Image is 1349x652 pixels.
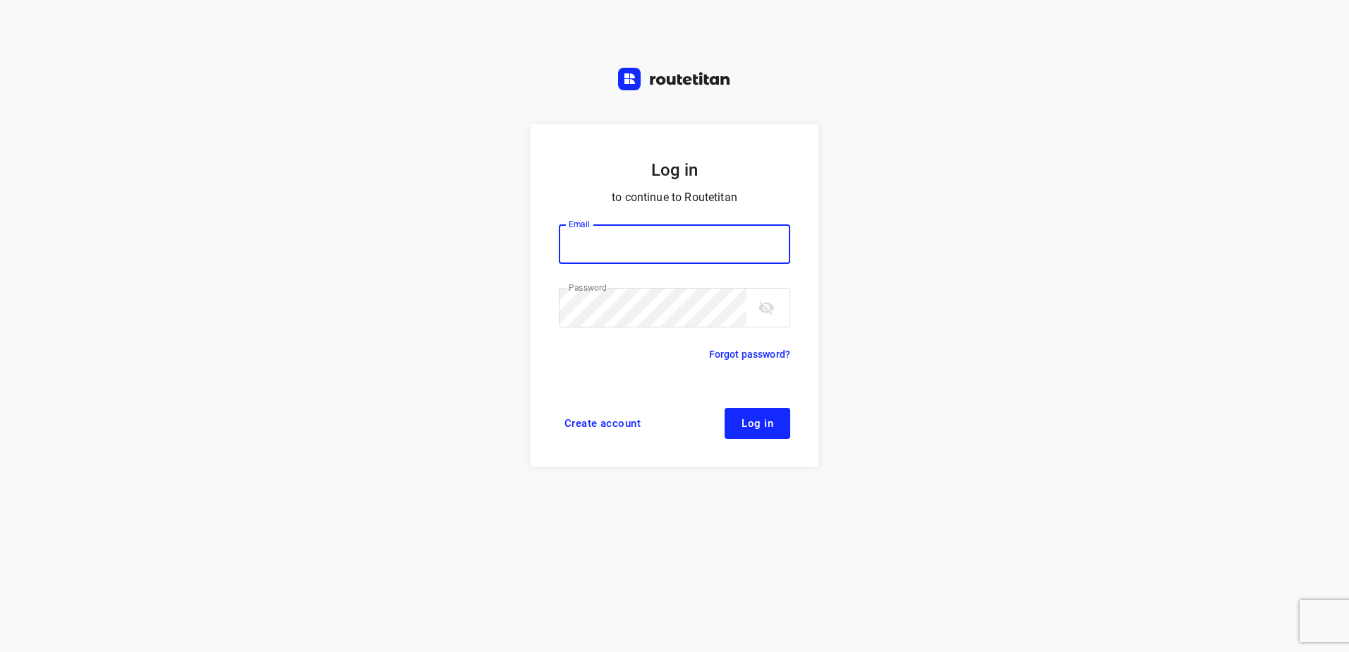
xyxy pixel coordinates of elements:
[618,68,731,94] a: Routetitan
[559,158,790,182] h5: Log in
[618,68,731,90] img: Routetitan
[752,294,780,322] button: toggle password visibility
[564,418,641,429] span: Create account
[742,418,773,429] span: Log in
[709,346,790,363] a: Forgot password?
[559,188,790,207] p: to continue to Routetitan
[725,408,790,439] button: Log in
[559,408,646,439] a: Create account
